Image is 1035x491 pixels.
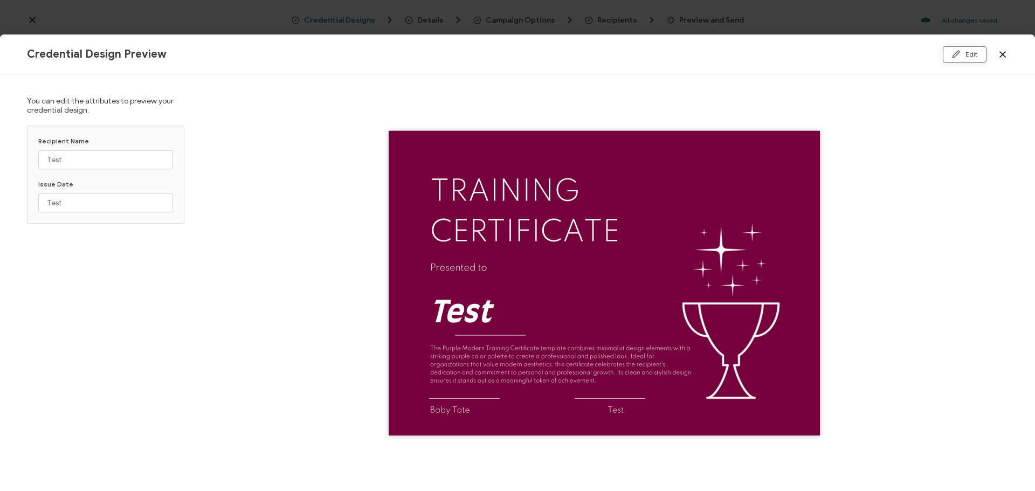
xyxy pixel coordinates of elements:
p: Issue Date [38,180,173,188]
p: Recipient Name [38,137,173,145]
input: [attribute.tag] [38,150,173,169]
input: [attribute.tag] [38,193,173,212]
div: Chat Widget [981,439,1035,491]
img: certificate preview [389,130,820,435]
p: You can edit the attributes to preview your credential design. [27,96,184,115]
button: Edit [943,46,986,63]
iframe: To enrich screen reader interactions, please activate Accessibility in Grammarly extension settings [981,439,1035,491]
span: Credential Design Preview [27,47,167,61]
